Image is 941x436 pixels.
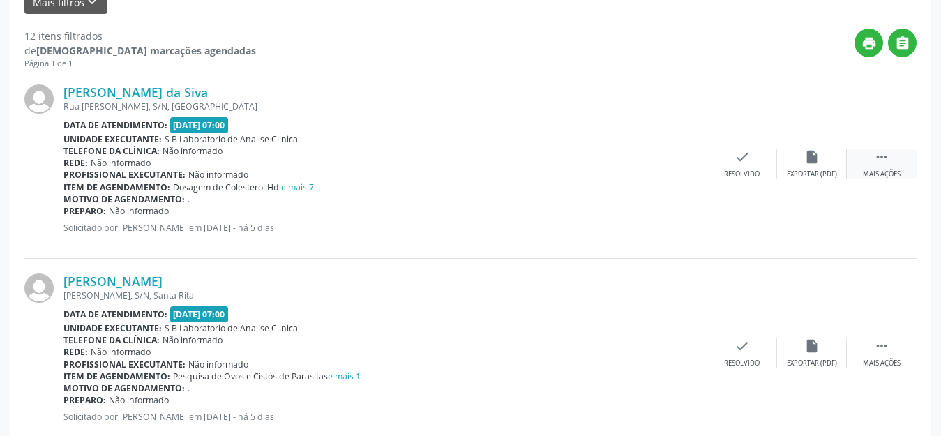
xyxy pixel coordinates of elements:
[165,322,298,334] span: S B Laboratorio de Analise Clinica
[804,149,820,165] i: insert_drive_file
[63,273,163,289] a: [PERSON_NAME]
[874,149,889,165] i: 
[24,273,54,303] img: img
[91,346,151,358] span: Não informado
[63,193,185,205] b: Motivo de agendamento:
[863,170,901,179] div: Mais ações
[281,181,314,193] a: e mais 7
[63,334,160,346] b: Telefone da clínica:
[188,193,190,205] span: .
[63,169,186,181] b: Profissional executante:
[63,308,167,320] b: Data de atendimento:
[24,43,256,58] div: de
[91,157,151,169] span: Não informado
[63,346,88,358] b: Rede:
[787,359,837,368] div: Exportar (PDF)
[787,170,837,179] div: Exportar (PDF)
[109,205,169,217] span: Não informado
[328,370,361,382] a: e mais 1
[63,322,162,334] b: Unidade executante:
[63,100,707,112] div: Rua [PERSON_NAME], S/N, [GEOGRAPHIC_DATA]
[36,44,256,57] strong: [DEMOGRAPHIC_DATA] marcações agendadas
[63,205,106,217] b: Preparo:
[63,119,167,131] b: Data de atendimento:
[63,382,185,394] b: Motivo de agendamento:
[188,382,190,394] span: .
[165,133,298,145] span: S B Laboratorio de Analise Clinica
[188,169,248,181] span: Não informado
[63,222,707,234] p: Solicitado por [PERSON_NAME] em [DATE] - há 5 dias
[163,145,223,157] span: Não informado
[63,394,106,406] b: Preparo:
[724,359,760,368] div: Resolvido
[63,133,162,145] b: Unidade executante:
[63,84,208,100] a: [PERSON_NAME] da Siva
[63,181,170,193] b: Item de agendamento:
[173,181,314,193] span: Dosagem de Colesterol Hdl
[63,145,160,157] b: Telefone da clínica:
[855,29,883,57] button: print
[173,370,361,382] span: Pesquisa de Ovos e Cistos de Parasitas
[63,370,170,382] b: Item de agendamento:
[863,359,901,368] div: Mais ações
[188,359,248,370] span: Não informado
[724,170,760,179] div: Resolvido
[874,338,889,354] i: 
[170,117,229,133] span: [DATE] 07:00
[24,84,54,114] img: img
[895,36,910,51] i: 
[63,411,707,423] p: Solicitado por [PERSON_NAME] em [DATE] - há 5 dias
[861,36,877,51] i: print
[24,58,256,70] div: Página 1 de 1
[24,29,256,43] div: 12 itens filtrados
[888,29,917,57] button: 
[735,149,750,165] i: check
[63,290,707,301] div: [PERSON_NAME], S/N, Santa Rita
[735,338,750,354] i: check
[163,334,223,346] span: Não informado
[63,157,88,169] b: Rede:
[170,306,229,322] span: [DATE] 07:00
[804,338,820,354] i: insert_drive_file
[63,359,186,370] b: Profissional executante:
[109,394,169,406] span: Não informado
